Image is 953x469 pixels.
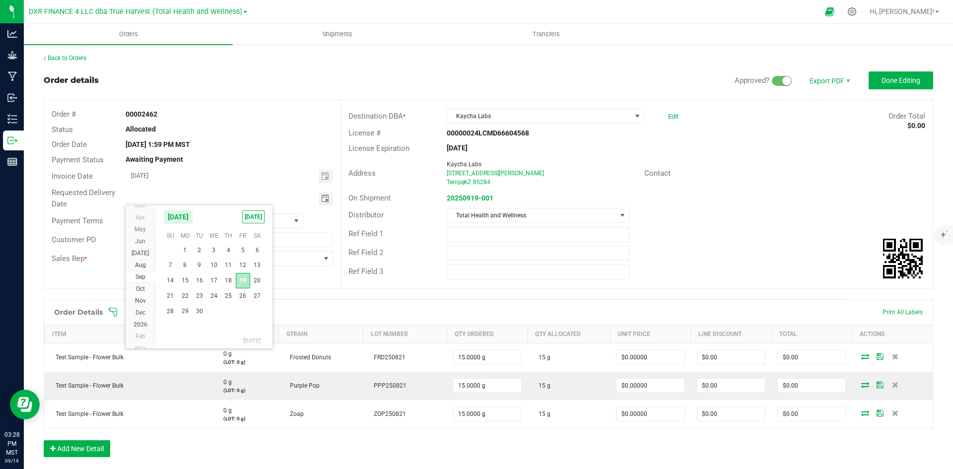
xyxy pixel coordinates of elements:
[206,258,221,273] span: 10
[192,304,206,319] td: Tuesday, September 30, 2025
[51,410,124,417] span: Test Sample - Flower Bulk
[348,144,409,153] span: License Expiration
[206,228,221,243] th: We
[285,354,331,361] span: Frosted Donuts
[534,382,550,389] span: 15 g
[4,457,19,465] p: 09/19
[852,325,933,343] th: Actions
[319,192,333,205] span: Toggle calendar
[178,273,192,288] td: Monday, September 15, 2025
[369,382,407,389] span: PPP250821
[236,288,250,304] span: 26
[136,309,145,316] span: Dec
[221,288,235,304] span: 25
[163,228,178,243] th: Su
[218,407,232,414] span: 0 g
[799,71,859,89] span: Export PDF
[221,243,235,258] td: Thursday, September 4, 2025
[178,288,192,304] td: Monday, September 22, 2025
[136,333,145,340] span: Feb
[369,354,406,361] span: FRD250821
[218,415,273,422] p: (LOT: 0 g)
[873,410,887,416] span: Save Order Detail
[285,382,320,389] span: Purple Pop
[348,129,381,137] span: License #
[163,258,178,273] td: Sunday, September 7, 2025
[106,30,151,39] span: Orders
[206,243,221,258] span: 3
[363,325,447,343] th: Lot Number
[883,239,923,278] qrcode: 00002462
[163,304,178,319] span: 28
[453,350,521,364] input: 0
[453,407,521,421] input: 0
[135,297,146,304] span: Nov
[52,188,115,208] span: Requested Delivery Date
[447,129,529,137] strong: 00000024LCMD66604568
[163,273,178,288] span: 14
[236,273,250,288] span: 19
[192,258,206,273] span: 9
[369,410,406,417] span: ZOP250821
[206,288,221,304] span: 24
[242,210,265,223] span: [DATE]
[668,113,679,120] a: Edit
[192,273,206,288] td: Tuesday, September 16, 2025
[250,258,265,273] span: 13
[250,288,265,304] td: Saturday, September 27, 2025
[528,325,610,343] th: Qty Allocated
[348,267,383,276] span: Ref Field 3
[442,24,651,45] a: Transfers
[52,172,93,181] span: Invoice Date
[697,407,765,421] input: 0
[44,440,110,457] button: Add New Detail
[233,24,442,45] a: Shipments
[163,209,193,224] span: [DATE]
[348,248,383,257] span: Ref Field 2
[464,179,471,186] span: AZ
[218,379,232,386] span: 0 g
[348,169,376,178] span: Address
[735,76,769,85] span: Approved?
[907,122,925,130] strong: $0.00
[279,325,363,343] th: Strain
[250,273,265,288] td: Saturday, September 20, 2025
[534,354,550,361] span: 15 g
[206,273,221,288] td: Wednesday, September 17, 2025
[447,144,468,152] strong: [DATE]
[7,114,17,124] inline-svg: Inventory
[236,243,250,258] span: 5
[319,169,333,183] span: Toggle calendar
[192,288,206,304] td: Tuesday, September 23, 2025
[136,214,145,221] span: Apr
[206,258,221,273] td: Wednesday, September 10, 2025
[135,226,146,233] span: May
[610,325,690,343] th: Unit Price
[778,350,845,364] input: 0
[447,194,493,202] strong: 20250919-001
[135,345,145,352] span: Mar
[52,235,96,244] span: Customer PO
[873,382,887,388] span: Save Order Detail
[218,350,232,357] span: 0 g
[236,258,250,273] td: Friday, September 12, 2025
[250,243,265,258] span: 6
[236,288,250,304] td: Friday, September 26, 2025
[882,76,920,84] span: Done Editing
[771,325,852,343] th: Total
[887,353,902,359] span: Delete Order Detail
[870,7,934,15] span: Hi, [PERSON_NAME]!
[4,430,19,457] p: 03:28 PM MST
[818,2,841,21] span: Open Ecommerce Menu
[644,169,671,178] span: Contact
[132,250,149,257] span: [DATE]
[51,382,124,389] span: Test Sample - Flower Bulk
[888,112,925,121] span: Order Total
[178,258,192,273] span: 8
[178,304,192,319] td: Monday, September 29, 2025
[447,170,544,177] span: [STREET_ADDRESS][PERSON_NAME]
[873,353,887,359] span: Save Order Detail
[236,273,250,288] td: Friday, September 19, 2025
[192,243,206,258] td: Tuesday, September 2, 2025
[697,350,765,364] input: 0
